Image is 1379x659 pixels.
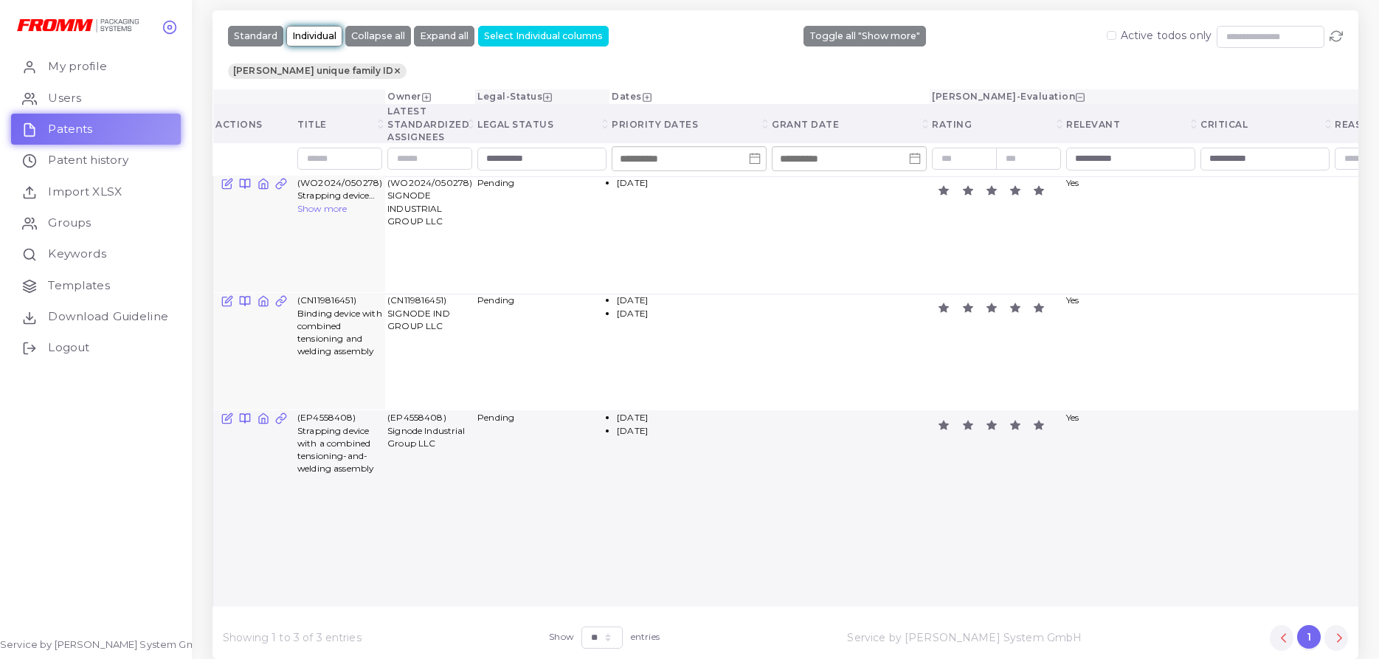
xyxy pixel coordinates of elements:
a: Users [11,83,181,114]
a: Keywords [11,238,181,269]
ul: Pagination [1270,625,1348,651]
li: [DATE] [617,424,761,437]
div: Rating [932,118,1061,131]
td: (WO2024/050278) SIGNODE INDUSTRIAL GROUP LLC [385,175,475,292]
div: Search for option [1200,148,1330,170]
div: Grant date [772,118,927,131]
div: Search for option [1066,148,1195,170]
svg: star fill [986,185,997,196]
a: Patents [11,114,181,145]
a: Edit [221,411,233,424]
button: Standard [228,26,283,46]
svg: star fill [1010,185,1020,196]
a: National Register Site [258,294,269,307]
td: Pending [475,292,609,410]
span: [PERSON_NAME] unique family ID [228,63,407,78]
a: Edit [221,176,233,190]
a: Templates [11,270,181,301]
a: Filter by Questel Unique Family ID [275,411,287,424]
a: Logout [11,332,181,363]
div: Legal-Status [477,90,606,103]
button: Expand all [414,26,474,46]
svg: star fill [986,303,997,313]
span: My profile [48,58,106,75]
div: Relevant [1066,118,1195,131]
a: Download Guideline [11,301,181,332]
span: Users [48,90,81,106]
span: Patent history [48,152,128,168]
a: National Register Site [258,176,269,190]
button: Collapse all [345,26,411,46]
a: Show more [297,203,347,214]
svg: star fill [963,303,973,313]
div: Title [297,118,382,131]
div: Priority dates [612,118,767,131]
a: Biblio Summary [239,411,251,424]
input: Search for option [1204,150,1309,168]
td: Yes [1064,175,1198,292]
svg: star fill [963,420,973,430]
a: Filter by Questel Unique Family ID [275,294,287,307]
li: [DATE] [617,411,761,424]
svg: star fill [939,303,949,313]
div: Dates [612,90,927,103]
div: Actions [215,118,292,131]
svg: star fill [986,420,997,430]
div: Legal status [477,118,606,131]
div: Owner [387,90,472,103]
a: Patent history [11,145,181,176]
input: Search for option [1070,150,1175,168]
li: [DATE] [617,307,761,320]
a: Import XLSX [11,176,181,207]
svg: star fill [1010,420,1020,430]
div: Critical [1200,118,1330,131]
svg: star fill [963,185,973,196]
span: Import XLSX [48,184,122,200]
svg: star fill [1034,303,1044,313]
span: (CN119816451) Binding device with combined tensioning and welding assembly [297,294,382,356]
div: Search for option [477,148,606,170]
label: Active todos only [1121,30,1212,41]
label: Show [549,630,574,643]
span: Keywords [48,246,106,262]
a: Edit [221,294,233,307]
span: Templates [48,277,109,294]
span: (WO2024/050278) Strapping device with a combined tensioning-and-welding assembly [297,176,382,202]
div: Latest standardized assignees [387,105,472,143]
a: Biblio Summary [239,294,251,307]
a: logo [17,18,149,33]
span: Showing 1 to 3 of 3 entries [223,630,362,645]
svg: star fill [1010,303,1020,313]
span: Patents [48,121,92,137]
svg: star fill [939,185,949,196]
a: National Register Site [258,411,269,424]
a: Groups [11,207,181,238]
button: Individual [286,26,342,46]
span: Groups [48,215,91,231]
span: (EP4558408) Strapping device with a combined tensioning-and-welding assembly [297,412,373,474]
a: Biblio Summary [239,176,251,190]
label: entries [631,630,660,643]
li: [DATE] [617,176,761,189]
input: Search for option [481,150,586,168]
button: Toggle all "Show more" [803,26,926,46]
a: Filter by Questel Unique Family ID [275,176,287,190]
svg: star fill [1034,420,1044,430]
a: Refresh page [1330,28,1343,43]
svg: star fill [939,420,949,430]
td: Pending [475,175,609,292]
li: [DATE] [617,294,761,306]
td: (CN119816451) SIGNODE IND GROUP LLC [385,292,475,410]
svg: star fill [1034,185,1044,196]
button: Go to page 1 [1297,625,1321,649]
button: Select Individual columns [478,26,609,46]
img: logo [17,19,139,32]
a: My profile [11,51,181,82]
span: Service by [PERSON_NAME] System GmbH [847,630,1082,645]
td: Yes [1064,292,1198,410]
